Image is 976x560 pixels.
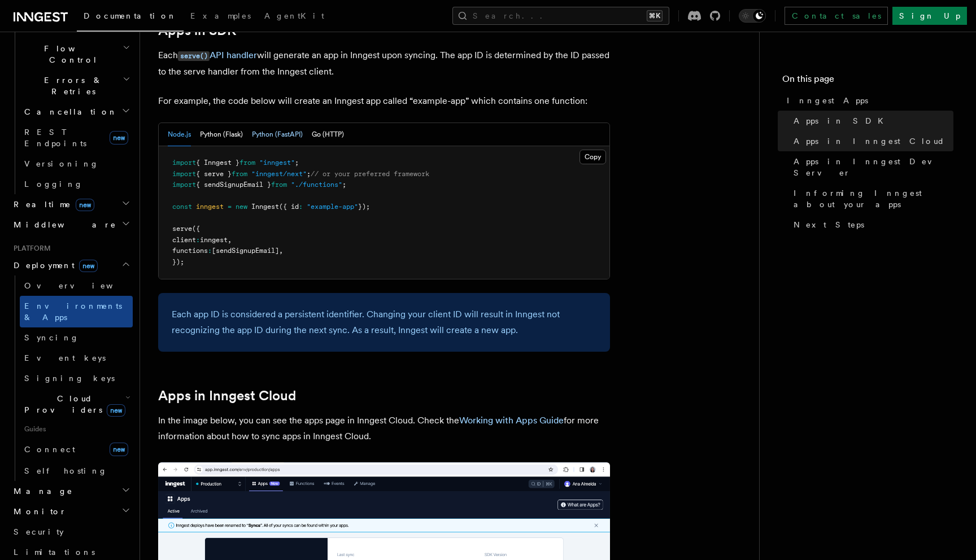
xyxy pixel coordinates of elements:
[794,219,864,230] span: Next Steps
[892,7,967,25] a: Sign Up
[9,275,133,481] div: Deploymentnew
[24,333,79,342] span: Syncing
[789,183,953,215] a: Informing Inngest about your apps
[24,281,141,290] span: Overview
[311,170,429,178] span: // or your preferred framework
[20,70,133,102] button: Errors & Retries
[307,170,311,178] span: ;
[212,247,279,255] span: [sendSignupEmail]
[312,123,344,146] button: Go (HTTP)
[172,170,196,178] span: import
[9,260,98,271] span: Deployment
[24,180,83,189] span: Logging
[794,115,890,126] span: Apps in SDK
[9,215,133,235] button: Middleware
[9,501,133,522] button: Monitor
[251,203,279,211] span: Inngest
[14,548,95,557] span: Limitations
[158,388,296,404] a: Apps in Inngest Cloud
[208,247,212,255] span: :
[251,170,307,178] span: "inngest/next"
[77,3,184,32] a: Documentation
[232,170,247,178] span: from
[9,219,116,230] span: Middleware
[787,95,868,106] span: Inngest Apps
[168,123,191,146] button: Node.js
[9,522,133,542] a: Security
[196,159,239,167] span: { Inngest }
[192,225,200,233] span: ({
[158,413,610,444] p: In the image below, you can see the apps page in Inngest Cloud. Check the for more information ab...
[20,368,133,388] a: Signing keys
[196,236,200,244] span: :
[20,388,133,420] button: Cloud Providersnew
[20,461,133,481] a: Self hosting
[200,123,243,146] button: Python (Flask)
[459,415,564,426] a: Working with Apps Guide
[782,90,953,111] a: Inngest Apps
[279,247,283,255] span: ,
[20,327,133,348] a: Syncing
[342,181,346,189] span: ;
[184,3,258,30] a: Examples
[299,203,303,211] span: :
[264,11,324,20] span: AgentKit
[579,150,606,164] button: Copy
[789,215,953,235] a: Next Steps
[9,255,133,275] button: Deploymentnew
[172,258,184,266] span: });
[110,131,128,145] span: new
[794,156,953,178] span: Apps in Inngest Dev Server
[84,11,177,20] span: Documentation
[20,122,133,154] a: REST Endpointsnew
[196,203,224,211] span: inngest
[196,181,271,189] span: { sendSignupEmail }
[20,275,133,296] a: Overview
[20,174,133,194] a: Logging
[20,102,133,122] button: Cancellation
[20,348,133,368] a: Event keys
[172,225,192,233] span: serve
[307,203,358,211] span: "example-app"
[20,106,117,117] span: Cancellation
[739,9,766,23] button: Toggle dark mode
[172,203,192,211] span: const
[172,247,208,255] span: functions
[76,199,94,211] span: new
[172,159,196,167] span: import
[789,151,953,183] a: Apps in Inngest Dev Server
[452,7,669,25] button: Search...⌘K
[24,159,99,168] span: Versioning
[358,203,370,211] span: });
[252,123,303,146] button: Python (FastAPI)
[200,236,228,244] span: inngest
[20,43,123,65] span: Flow Control
[785,7,888,25] a: Contact sales
[24,374,115,383] span: Signing keys
[24,466,107,475] span: Self hosting
[172,181,196,189] span: import
[239,159,255,167] span: from
[9,506,67,517] span: Monitor
[20,296,133,327] a: Environments & Apps
[789,131,953,151] a: Apps in Inngest Cloud
[24,301,122,322] span: Environments & Apps
[24,128,86,148] span: REST Endpoints
[789,111,953,131] a: Apps in SDK
[79,260,98,272] span: new
[228,236,232,244] span: ,
[279,203,299,211] span: ({ id
[236,203,247,211] span: new
[24,353,106,362] span: Event keys
[20,393,125,415] span: Cloud Providers
[258,3,331,30] a: AgentKit
[190,11,251,20] span: Examples
[228,203,232,211] span: =
[794,135,945,147] span: Apps in Inngest Cloud
[24,445,75,454] span: Connect
[9,481,133,501] button: Manage
[794,187,953,210] span: Informing Inngest about your apps
[178,51,210,61] code: serve()
[172,236,196,244] span: client
[172,307,596,338] p: Each app ID is considered a persistent identifier. Changing your client ID will result in Inngest...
